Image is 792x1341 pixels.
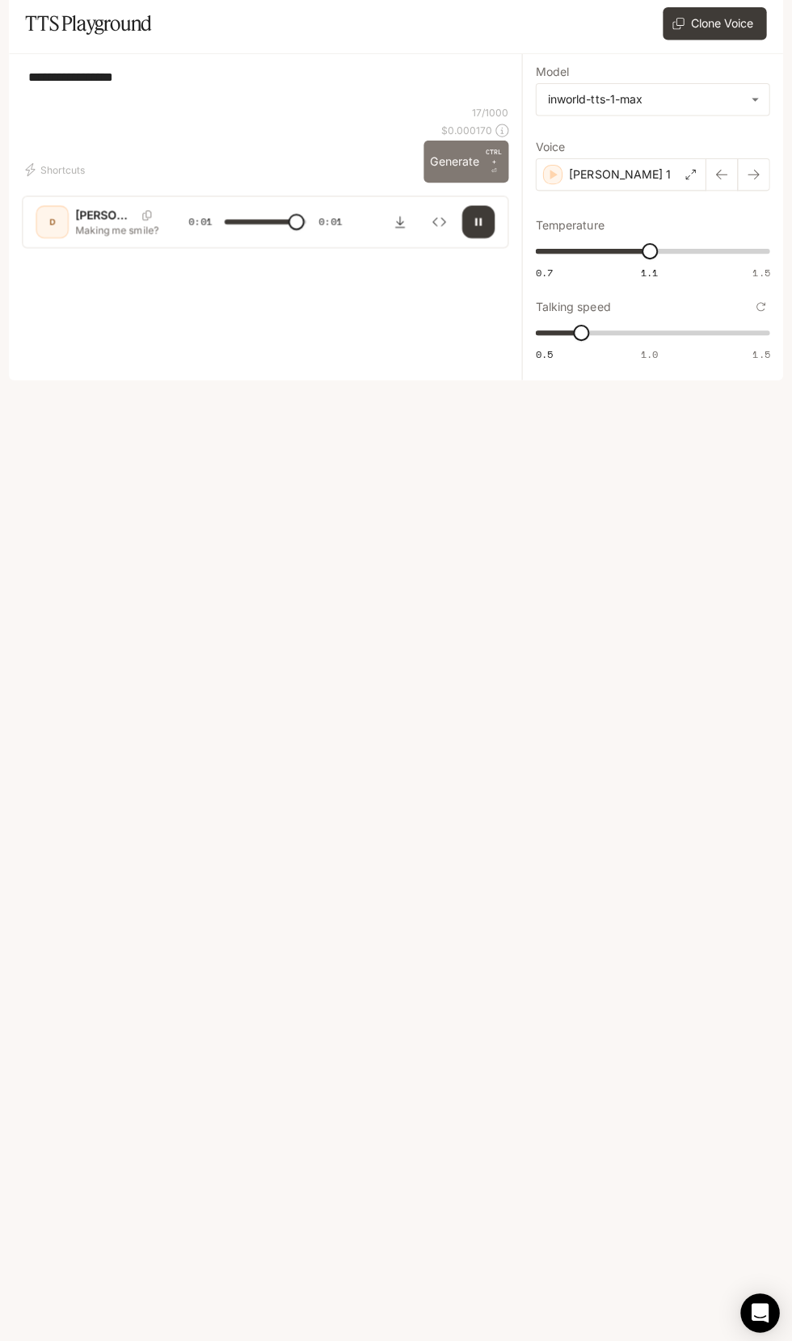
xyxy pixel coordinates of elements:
button: open drawer [12,8,41,37]
p: CTRL + [485,151,501,170]
div: inworld-tts-1-max [546,96,739,112]
p: Making me smile? [78,227,164,241]
button: Clone Voice [660,13,763,45]
button: Download audio [384,209,416,242]
span: 1.1 [638,269,655,283]
div: Open Intercom Messenger [737,1286,776,1325]
div: inworld-tts-1-max [535,89,765,120]
button: Shortcuts [26,161,95,187]
span: 0.7 [534,269,551,283]
p: $ 0.000170 [440,128,491,141]
button: GenerateCTRL +⏎ [423,145,508,187]
p: ⏎ [485,151,501,180]
button: Inspect [423,209,455,242]
p: Talking speed [534,304,609,315]
h1: TTS Playground [29,13,154,45]
p: [PERSON_NAME] 1 [78,211,138,227]
p: Voice [534,145,563,157]
span: 1.0 [638,350,655,364]
p: 17 / 1000 [471,111,508,124]
p: Temperature [534,223,602,234]
p: Model [534,71,567,82]
button: Reset to default [748,301,766,318]
span: 0.5 [534,350,551,364]
div: D [43,212,69,238]
span: 1.5 [749,350,766,364]
p: [PERSON_NAME] 1 [567,170,668,187]
span: 1.5 [749,269,766,283]
span: 0:01 [320,217,343,233]
button: Copy Voice ID [138,214,161,224]
span: 0:01 [191,217,213,233]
